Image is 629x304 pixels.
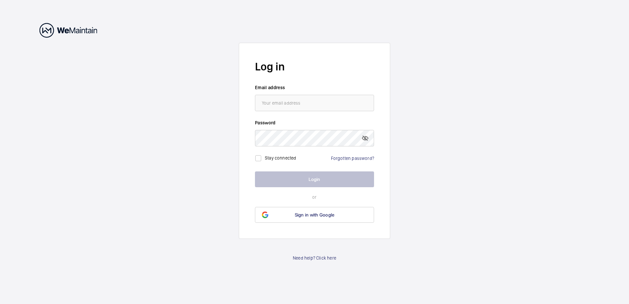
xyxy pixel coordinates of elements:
[255,171,374,187] button: Login
[255,194,374,200] p: or
[255,84,374,91] label: Email address
[255,119,374,126] label: Password
[293,255,336,261] a: Need help? Click here
[295,212,335,217] span: Sign in with Google
[265,155,296,161] label: Stay connected
[331,156,374,161] a: Forgotten password?
[255,95,374,111] input: Your email address
[255,59,374,74] h2: Log in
